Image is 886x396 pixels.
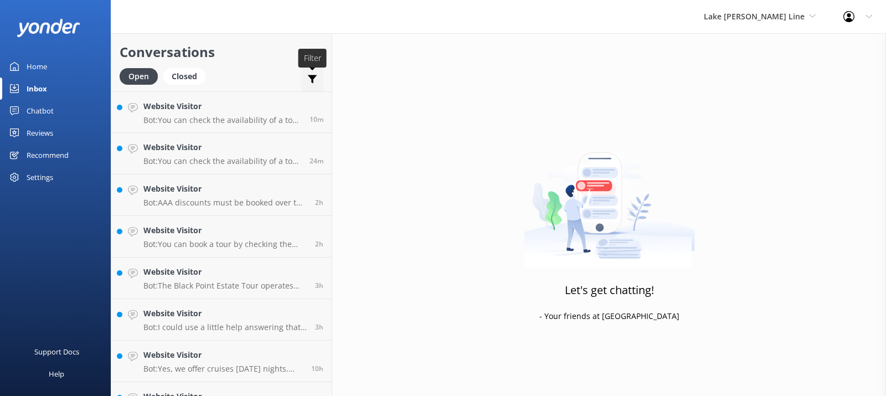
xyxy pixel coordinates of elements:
[524,129,695,268] img: artwork of a man stealing a conversation from at giant smartphone
[315,322,323,332] span: Sep 02 2025 06:32am (UTC -06:00) America/Mexico_City
[111,174,332,216] a: Website VisitorBot:AAA discounts must be booked over the phone or in person. Please call us at [P...
[143,183,307,195] h4: Website Visitor
[17,19,80,37] img: yonder-white-logo.png
[143,322,307,332] p: Bot: I could use a little help answering that question—would you mind rephrasing it for me? If yo...
[111,91,332,133] a: Website VisitorBot:You can check the availability of a tour using the tool below.10m
[311,364,323,373] span: Sep 01 2025 11:51pm (UTC -06:00) America/Mexico_City
[315,198,323,207] span: Sep 02 2025 07:48am (UTC -06:00) America/Mexico_City
[143,100,301,112] h4: Website Visitor
[111,216,332,258] a: Website VisitorBot:You can book a tour by checking the availability using the tool provided.2h
[27,55,47,78] div: Home
[704,11,805,22] span: Lake [PERSON_NAME] Line
[120,68,158,85] div: Open
[310,115,323,124] span: Sep 02 2025 09:59am (UTC -06:00) America/Mexico_City
[143,307,307,320] h4: Website Visitor
[143,239,307,249] p: Bot: You can book a tour by checking the availability using the tool provided.
[163,68,205,85] div: Closed
[539,310,679,322] p: - Your friends at [GEOGRAPHIC_DATA]
[27,144,69,166] div: Recommend
[143,141,301,153] h4: Website Visitor
[163,70,211,82] a: Closed
[111,133,332,174] a: Website VisitorBot:You can check the availability of a tour using the tool below.24m
[27,122,53,144] div: Reviews
[120,42,323,63] h2: Conversations
[27,166,53,188] div: Settings
[143,281,307,291] p: Bot: The Black Point Estate Tour operates from [DATE] through [DATE], seven days a week. If you'r...
[27,78,47,100] div: Inbox
[143,349,303,361] h4: Website Visitor
[143,224,307,236] h4: Website Visitor
[111,258,332,299] a: Website VisitorBot:The Black Point Estate Tour operates from [DATE] through [DATE], seven days a ...
[315,239,323,249] span: Sep 02 2025 07:27am (UTC -06:00) America/Mexico_City
[565,281,654,299] h3: Let's get chatting!
[49,363,64,385] div: Help
[143,198,307,208] p: Bot: AAA discounts must be booked over the phone or in person. Please call us at [PHONE_NUMBER] o...
[143,115,301,125] p: Bot: You can check the availability of a tour using the tool below.
[310,156,323,166] span: Sep 02 2025 09:45am (UTC -06:00) America/Mexico_City
[111,299,332,341] a: Website VisitorBot:I could use a little help answering that question—would you mind rephrasing it...
[120,70,163,82] a: Open
[143,266,307,278] h4: Website Visitor
[34,341,79,363] div: Support Docs
[143,156,301,166] p: Bot: You can check the availability of a tour using the tool below.
[143,364,303,374] p: Bot: Yes, we offer cruises [DATE] nights. You can check availability and book online at [URL][DOM...
[111,341,332,382] a: Website VisitorBot:Yes, we offer cruises [DATE] nights. You can check availability and book onlin...
[27,100,54,122] div: Chatbot
[315,281,323,290] span: Sep 02 2025 06:55am (UTC -06:00) America/Mexico_City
